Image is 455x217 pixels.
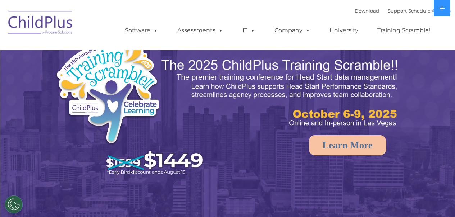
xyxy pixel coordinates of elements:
[235,23,263,38] a: IT
[355,8,379,14] a: Download
[5,195,23,213] button: Cookies Settings
[370,23,439,38] a: Training Scramble!!
[267,23,318,38] a: Company
[322,23,365,38] a: University
[388,8,407,14] a: Support
[118,23,165,38] a: Software
[408,8,451,14] a: Schedule A Demo
[355,8,451,14] font: |
[170,23,231,38] a: Assessments
[5,6,77,42] img: ChildPlus by Procare Solutions
[309,135,386,155] a: Learn More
